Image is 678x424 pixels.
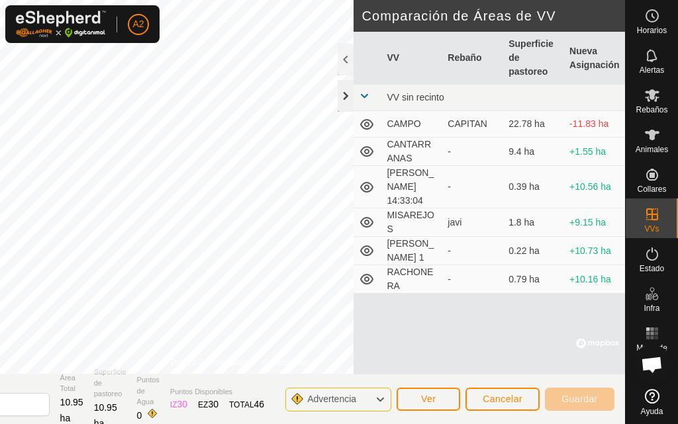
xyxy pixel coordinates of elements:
[503,237,564,265] td: 0.22 ha
[307,394,356,404] span: Advertencia
[254,399,265,409] span: 46
[16,11,106,38] img: Logo Gallagher
[564,208,625,237] td: +9.15 ha
[208,399,218,409] span: 30
[632,345,672,384] div: Chat abierto
[263,357,307,368] a: Contáctenos
[381,32,442,85] th: VV
[381,265,442,294] td: RACHONERA
[465,388,540,411] button: Cancelar
[60,372,83,394] span: Área Total
[640,66,664,74] span: Alertas
[137,410,142,421] span: 0
[564,32,625,85] th: Nueva Asignación
[629,344,675,360] span: Mapa de Calor
[644,304,659,312] span: Infra
[229,398,264,411] div: TOTAL
[641,407,663,415] span: Ayuda
[448,180,498,194] div: -
[564,111,625,138] td: -11.83 ha
[564,237,625,265] td: +10.73 ha
[387,92,444,103] span: VV sin recinto
[381,111,442,138] td: CAMPO
[421,394,436,404] span: Ver
[448,117,498,131] div: CAPITAN
[503,265,564,294] td: 0.79 ha
[94,366,126,400] span: Superficie de pastoreo
[503,32,564,85] th: Superficie de pastoreo
[636,106,667,114] span: Rebaños
[448,273,498,286] div: -
[60,397,83,423] span: 10.95 ha
[503,111,564,138] td: 22.78 ha
[483,394,522,404] span: Cancelar
[381,237,442,265] td: [PERSON_NAME] 1
[171,357,247,368] a: Política de Privacidad
[177,399,188,409] span: 30
[448,244,498,258] div: -
[561,394,598,404] span: Guardar
[397,388,460,411] button: Ver
[564,166,625,208] td: +10.56 ha
[381,208,442,237] td: MISAREJOS
[503,208,564,237] td: 1.8 ha
[381,166,442,208] td: [PERSON_NAME] 14:33:04
[442,32,503,85] th: Rebaño
[448,216,498,230] div: javi
[637,185,666,193] span: Collares
[170,386,264,398] span: Puntos Disponibles
[564,138,625,166] td: +1.55 ha
[640,265,664,273] span: Estado
[636,146,668,153] span: Animales
[381,138,442,166] td: CANTARRANAS
[644,225,659,233] span: VVs
[564,265,625,294] td: +10.16 ha
[137,374,160,407] span: Puntos de Agua
[637,26,667,34] span: Horarios
[362,8,625,24] h2: Comparación de Áreas de VV
[545,388,614,411] button: Guardar
[626,384,678,421] a: Ayuda
[448,145,498,159] div: -
[198,398,218,411] div: EZ
[170,398,187,411] div: IZ
[503,166,564,208] td: 0.39 ha
[503,138,564,166] td: 9.4 ha
[132,17,144,31] span: A2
